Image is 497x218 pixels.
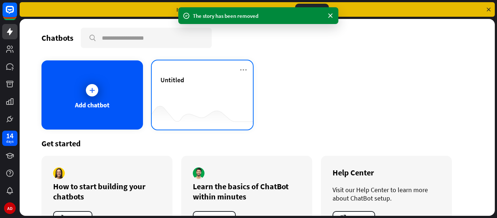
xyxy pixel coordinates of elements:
[6,3,28,25] button: Open LiveChat chat widget
[295,4,329,15] div: Install now
[2,131,17,146] a: 14 days
[193,167,204,179] img: author
[193,12,324,20] div: The story has been removed
[176,6,289,13] div: Install ChatBot to start automating your business
[53,181,161,202] div: How to start building your chatbots
[333,167,440,178] div: Help Center
[160,76,184,84] span: Untitled
[193,181,301,202] div: Learn the basics of ChatBot within minutes
[6,132,13,139] div: 14
[75,101,110,109] div: Add chatbot
[333,186,440,202] div: Visit our Help Center to learn more about ChatBot setup.
[41,33,73,43] div: Chatbots
[6,139,13,144] div: days
[41,138,473,148] div: Get started
[53,167,65,179] img: author
[4,202,16,214] div: AD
